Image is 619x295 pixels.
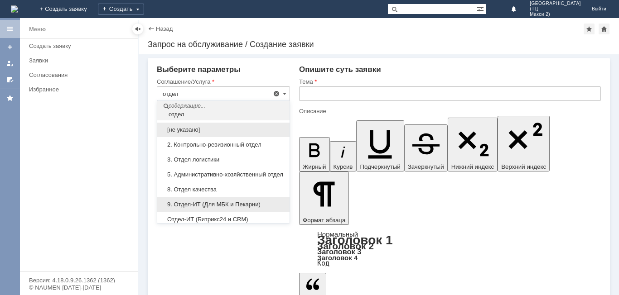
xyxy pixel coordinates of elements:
a: Заявки [25,53,136,67]
span: [GEOGRAPHIC_DATA] [530,1,581,6]
div: Создать заявку [29,43,132,49]
div: Меню [29,24,46,35]
span: 9. Отдел-ИТ (Для МБК и Пекарни) [163,201,284,208]
div: Формат абзаца [299,231,601,266]
span: Формат абзаца [303,217,345,224]
a: Код [317,259,329,267]
div: Заявки [29,57,132,64]
a: Заголовок 4 [317,254,358,262]
span: Удалить [273,90,280,97]
span: [не указано] [163,126,284,133]
span: Расширенный поиск [477,4,486,13]
div: Добавить в избранное [584,24,595,34]
button: Формат абзаца [299,171,349,225]
a: Мои согласования [3,72,17,87]
button: Верхний индекс [498,116,550,171]
span: (ТЦ [530,6,581,12]
a: Перейти на домашнюю страницу [11,5,18,13]
a: Создать заявку [3,40,17,54]
div: Версия: 4.18.0.9.26.1362 (1362) [29,277,129,283]
button: Жирный [299,137,330,171]
a: Создать заявку [25,39,136,53]
button: Курсив [330,141,357,171]
div: Описание [299,108,599,114]
span: 2. Контрольно-ревизионный отдел [163,141,284,148]
button: Нижний индекс [448,118,498,171]
div: Избранное [29,86,122,93]
a: Согласования [25,68,136,82]
span: Нижний индекс [451,163,494,170]
img: logo [11,5,18,13]
a: Назад [156,25,173,32]
span: Жирный [303,163,326,170]
a: Заголовок 3 [317,247,361,256]
span: Верхний индекс [501,163,546,170]
span: Опишите суть заявки [299,65,381,74]
span: 3. Отдел логистики [163,156,284,163]
a: Заголовок 2 [317,241,374,251]
div: Тема [299,79,599,85]
span: Отдел-ИТ (Битрикс24 и CRM) [163,216,284,223]
span: 5. Административно-хозяйственный отдел [163,171,284,178]
span: Макси 2) [530,12,581,17]
div: Согласования [29,71,132,78]
span: Выберите параметры [157,65,241,74]
a: Нормальный [317,230,358,238]
span: Зачеркнутый [408,163,444,170]
button: Зачеркнутый [404,124,448,171]
div: отдел [160,111,290,118]
div: Сделать домашней страницей [599,24,609,34]
a: Заголовок 1 [317,233,393,247]
button: Подчеркнутый [356,120,404,171]
span: Курсив [334,163,353,170]
span: 8. Отдел качества [163,186,284,193]
div: Скрыть меню [132,24,143,34]
span: Подчеркнутый [360,163,400,170]
div: Соглашение/Услуга [157,79,288,85]
a: Мои заявки [3,56,17,71]
div: © NAUMEN [DATE]-[DATE] [29,285,129,290]
div: Создать [98,4,144,14]
div: содержащие... [160,103,290,111]
div: Запрос на обслуживание / Создание заявки [148,40,610,49]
